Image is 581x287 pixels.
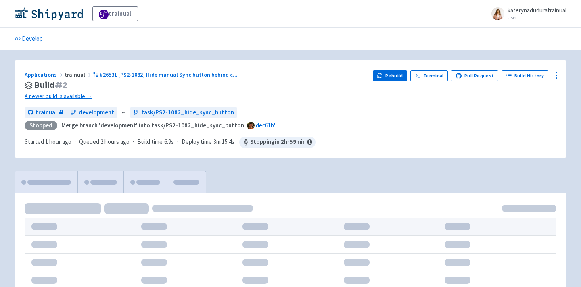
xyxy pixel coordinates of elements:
span: Deploy time [182,137,212,147]
a: katerynaduduratrainual User [487,7,566,20]
a: trainual [92,6,138,21]
div: · · · [25,137,316,148]
time: 1 hour ago [45,138,71,146]
a: Build History [502,70,548,81]
span: Stopping in 2 hr 59 min [239,137,316,148]
a: development [67,107,117,118]
span: 6.9s [164,137,174,147]
a: Develop [15,28,43,50]
a: Pull Request [451,70,498,81]
a: Applications [25,71,65,78]
span: Started [25,138,71,146]
span: katerynaduduratrainual [508,6,566,14]
span: Build time [137,137,163,147]
button: Rebuild [373,70,408,81]
span: #26531 [PS2-1082] Hide manual Sync button behind c ... [100,71,238,78]
a: #26531 [PS2-1082] Hide manual Sync button behind c... [93,71,239,78]
small: User [508,15,566,20]
time: 2 hours ago [100,138,130,146]
span: 3m 15.4s [213,137,234,147]
span: ← [121,108,127,117]
a: task/PS2-1082_hide_sync_button [130,107,237,118]
span: Build [34,81,67,90]
img: Shipyard logo [15,7,83,20]
span: development [79,108,114,117]
span: task/PS2-1082_hide_sync_button [141,108,234,117]
a: dec61b5 [256,121,277,129]
a: A newer build is available → [25,92,366,101]
span: # 2 [55,79,67,91]
span: Queued [79,138,130,146]
a: trainual [25,107,67,118]
span: trainual [36,108,57,117]
a: Terminal [410,70,448,81]
strong: Merge branch 'development' into task/PS2-1082_hide_sync_button [61,121,244,129]
span: trainual [65,71,93,78]
div: Stopped [25,121,57,130]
